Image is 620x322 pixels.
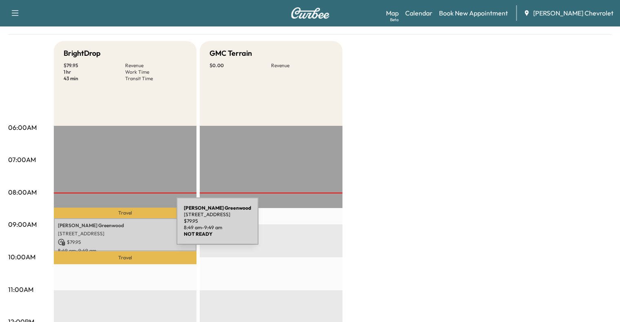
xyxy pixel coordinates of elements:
[64,62,125,69] p: $ 79.95
[291,7,330,19] img: Curbee Logo
[184,224,251,231] p: 8:49 am - 9:49 am
[8,123,37,132] p: 06:00AM
[386,8,399,18] a: MapBeta
[405,8,432,18] a: Calendar
[54,251,196,264] p: Travel
[210,62,271,69] p: $ 0.00
[54,208,196,218] p: Travel
[8,155,36,164] p: 07:00AM
[125,69,187,75] p: Work Time
[58,248,192,254] p: 8:49 am - 9:49 am
[64,69,125,75] p: 1 hr
[125,62,187,69] p: Revenue
[390,17,399,23] div: Beta
[533,8,613,18] span: [PERSON_NAME] Chevrolet
[58,239,192,246] p: $ 79.95
[184,218,251,224] p: $ 79.95
[439,8,508,18] a: Book New Appointment
[210,48,252,59] h5: GMC Terrain
[8,219,37,229] p: 09:00AM
[271,62,333,69] p: Revenue
[184,211,251,218] p: [STREET_ADDRESS]
[8,187,37,197] p: 08:00AM
[8,252,35,262] p: 10:00AM
[58,222,192,229] p: [PERSON_NAME] Greenwood
[125,75,187,82] p: Transit Time
[64,75,125,82] p: 43 min
[184,231,212,237] b: NOT READY
[58,230,192,237] p: [STREET_ADDRESS]
[8,285,33,294] p: 11:00AM
[64,48,101,59] h5: BrightDrop
[184,205,251,211] b: [PERSON_NAME] Greenwood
